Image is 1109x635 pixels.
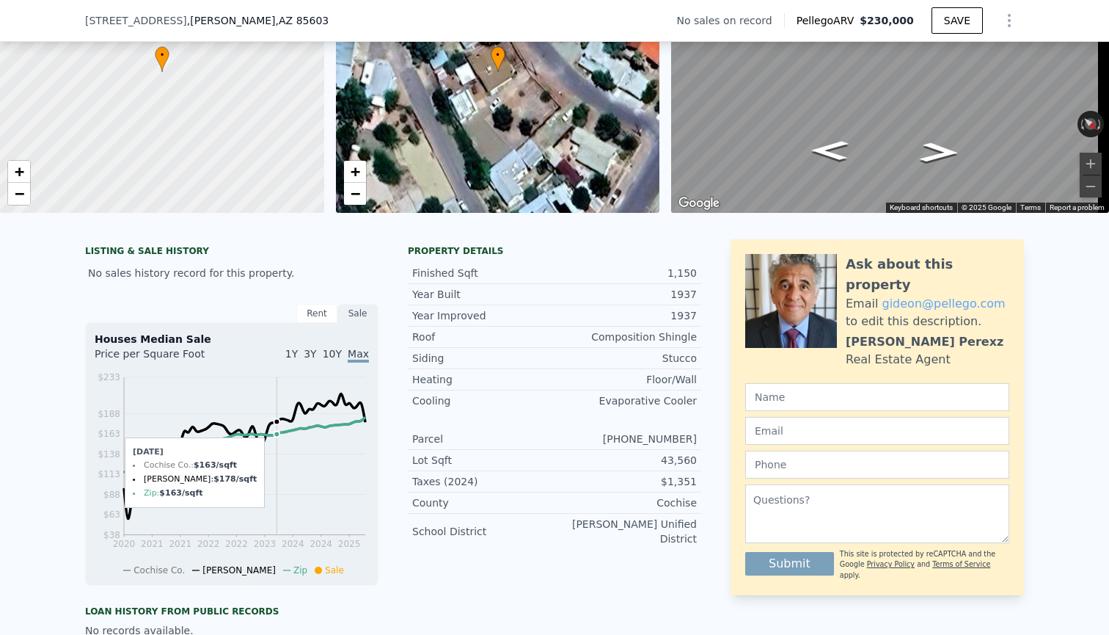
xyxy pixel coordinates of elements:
[1080,175,1102,197] button: Zoom out
[98,449,120,460] tspan: $138
[169,539,191,549] tspan: 2021
[85,260,378,286] div: No sales history record for this property.
[554,308,697,323] div: 1937
[840,549,1009,581] div: This site is protected by reCAPTCHA and the Google and apply.
[113,539,136,549] tspan: 2020
[225,539,248,549] tspan: 2022
[1077,111,1086,137] button: Rotate counterclockwise
[995,6,1024,35] button: Show Options
[85,13,187,28] span: [STREET_ADDRESS]
[1050,203,1105,211] a: Report a problem
[15,162,24,181] span: +
[412,432,554,446] div: Parcel
[882,297,1005,311] a: gideon@pellego.com
[745,451,1009,479] input: Phone
[350,162,359,181] span: +
[554,474,697,489] div: $1,351
[296,304,337,323] div: Rent
[285,348,298,360] span: 1Y
[254,539,277,549] tspan: 2023
[675,194,723,213] img: Google
[323,348,342,360] span: 10Y
[95,346,232,370] div: Price per Square Foot
[98,429,120,439] tspan: $163
[491,48,505,62] span: •
[903,138,976,167] path: Go Northwest, 14th Terrace
[795,136,864,164] path: Go Southeast, 14th Terrace
[554,496,697,510] div: Cochise
[276,15,329,26] span: , AZ 85603
[846,351,951,369] div: Real Estate Agent
[412,474,554,489] div: Taxes (2024)
[676,13,783,28] div: No sales on record
[554,287,697,302] div: 1937
[304,348,316,360] span: 3Y
[554,517,697,546] div: [PERSON_NAME] Unified District
[932,7,983,34] button: SAVE
[412,524,554,539] div: School District
[348,348,369,363] span: Max
[1020,203,1041,211] a: Terms (opens in new tab)
[141,539,164,549] tspan: 2021
[1077,111,1105,137] button: Reset the view
[554,453,697,468] div: 43,560
[85,606,378,617] div: Loan history from public records
[85,245,378,260] div: LISTING & SALE HISTORY
[344,161,366,183] a: Zoom in
[554,351,697,366] div: Stucco
[15,184,24,203] span: −
[8,183,30,205] a: Zoom out
[846,333,1003,351] div: [PERSON_NAME] Perexz
[293,565,307,576] span: Zip
[98,372,120,382] tspan: $233
[890,203,953,213] button: Keyboard shortcuts
[412,496,554,510] div: County
[1097,111,1105,137] button: Rotate clockwise
[155,48,169,62] span: •
[675,194,723,213] a: Open this area in Google Maps (opens a new window)
[325,565,344,576] span: Sale
[554,372,697,387] div: Floor/Wall
[860,15,914,26] span: $230,000
[8,161,30,183] a: Zoom in
[797,13,860,28] span: Pellego ARV
[846,295,1009,330] div: Email to edit this description.
[554,266,697,280] div: 1,150
[133,565,185,576] span: Cochise Co.
[412,453,554,468] div: Lot Sqft
[155,46,169,72] div: •
[310,539,332,549] tspan: 2024
[344,183,366,205] a: Zoom out
[962,203,1011,211] span: © 2025 Google
[846,254,1009,295] div: Ask about this property
[412,287,554,302] div: Year Built
[412,393,554,408] div: Cooling
[412,330,554,344] div: Roof
[338,539,361,549] tspan: 2025
[412,266,554,280] div: Finished Sqft
[98,409,120,419] tspan: $188
[412,372,554,387] div: Heating
[408,245,701,257] div: Property details
[745,383,1009,411] input: Name
[867,560,915,568] a: Privacy Policy
[350,184,359,203] span: −
[187,13,329,28] span: , [PERSON_NAME]
[412,351,554,366] div: Siding
[98,469,120,479] tspan: $113
[103,530,120,540] tspan: $38
[103,509,120,520] tspan: $63
[95,332,369,346] div: Houses Median Sale
[745,552,834,576] button: Submit
[197,539,220,549] tspan: 2022
[932,560,990,568] a: Terms of Service
[202,565,276,576] span: [PERSON_NAME]
[554,393,697,408] div: Evaporative Cooler
[554,330,697,344] div: Composition Shingle
[745,417,1009,445] input: Email
[103,490,120,500] tspan: $88
[282,539,304,549] tspan: 2024
[491,46,505,72] div: •
[1080,153,1102,175] button: Zoom in
[554,432,697,446] div: [PHONE_NUMBER]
